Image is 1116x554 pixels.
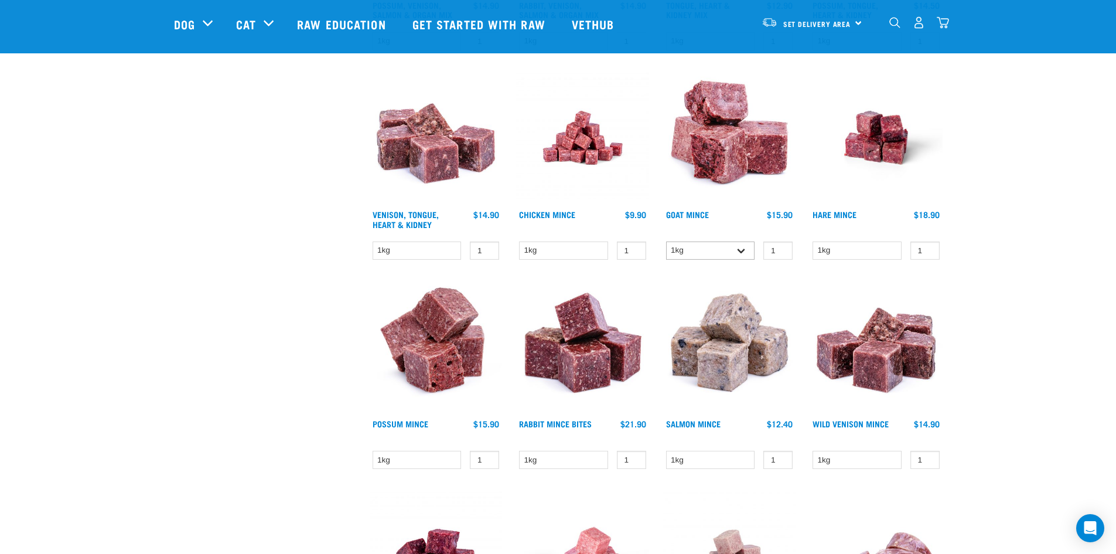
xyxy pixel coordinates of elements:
img: Raw Essentials Hare Mince Raw Bites For Cats & Dogs [810,72,943,205]
img: 1077 Wild Goat Mince 01 [663,72,796,205]
div: $14.90 [914,419,940,429]
img: home-icon@2x.png [937,16,949,29]
input: 1 [617,242,646,260]
img: Pile Of Cubed Wild Venison Mince For Pets [810,281,943,414]
img: home-icon-1@2x.png [889,17,900,28]
input: 1 [910,242,940,260]
div: Open Intercom Messenger [1076,514,1104,542]
img: user.png [913,16,925,29]
div: $15.90 [473,419,499,429]
a: Cat [236,15,256,33]
input: 1 [910,451,940,469]
input: 1 [763,242,793,260]
a: Hare Mince [813,212,856,216]
div: $9.90 [625,210,646,219]
a: Get started with Raw [401,1,560,47]
a: Possum Mince [373,422,428,426]
img: Pile Of Cubed Venison Tongue Mix For Pets [370,72,503,205]
img: Whole Minced Rabbit Cubes 01 [516,281,649,414]
a: Dog [174,15,195,33]
input: 1 [470,451,499,469]
span: Set Delivery Area [783,22,851,26]
a: Salmon Mince [666,422,721,426]
a: Goat Mince [666,212,709,216]
div: $18.90 [914,210,940,219]
input: 1 [617,451,646,469]
a: Chicken Mince [519,212,575,216]
div: $15.90 [767,210,793,219]
a: Venison, Tongue, Heart & Kidney [373,212,439,226]
div: $14.90 [473,210,499,219]
a: Rabbit Mince Bites [519,422,592,426]
img: van-moving.png [762,17,777,28]
div: $21.90 [620,419,646,429]
a: Raw Education [285,1,400,47]
img: Chicken M Ince 1613 [516,72,649,205]
img: 1102 Possum Mince 01 [370,281,503,414]
div: $12.40 [767,419,793,429]
input: 1 [763,451,793,469]
input: 1 [470,242,499,260]
a: Vethub [560,1,629,47]
img: 1141 Salmon Mince 01 [663,281,796,414]
a: Wild Venison Mince [813,422,889,426]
